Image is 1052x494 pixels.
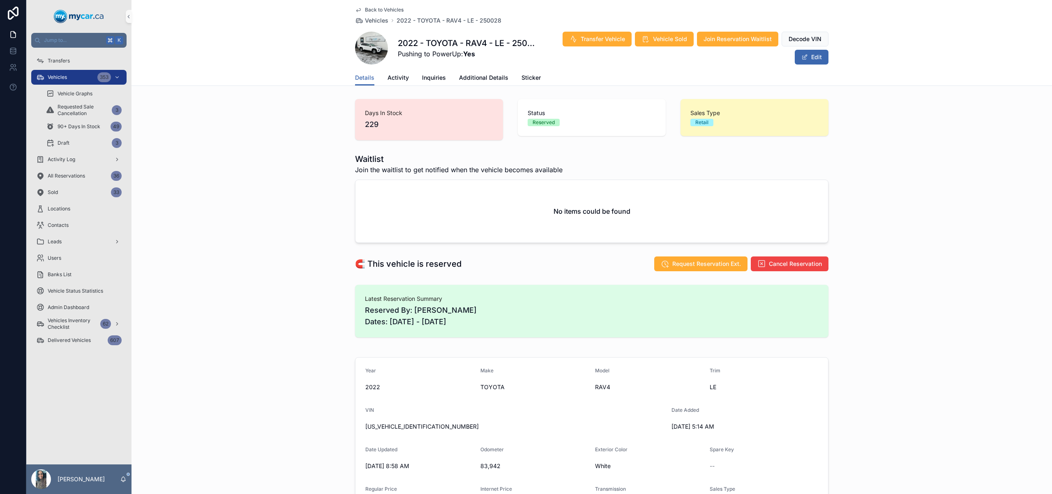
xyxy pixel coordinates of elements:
span: Trim [710,367,720,374]
span: 90+ Days In Stock [58,123,100,130]
span: Make [480,367,494,374]
a: Banks List [31,267,127,282]
span: Details [355,74,374,82]
span: 2022 [365,383,474,391]
span: [DATE] 8:58 AM [365,462,474,470]
span: Inquiries [422,74,446,82]
span: Model [595,367,609,374]
span: Users [48,255,61,261]
a: Vehicles [355,16,388,25]
span: Leads [48,238,62,245]
span: -- [710,462,715,470]
span: Transmission [595,486,626,492]
span: Join Reservation Waitlist [704,35,772,43]
span: Activity [388,74,409,82]
span: Requested Sale Cancellation [58,104,108,117]
img: App logo [54,10,104,23]
span: K [116,37,122,44]
a: All Reservations36 [31,169,127,183]
span: Spare Key [710,446,734,452]
span: 229 [365,119,493,130]
span: LE [710,383,818,391]
a: Activity Log [31,152,127,167]
button: Transfer Vehicle [563,32,632,46]
span: TOYOTA [480,383,589,391]
span: Reserved By: [PERSON_NAME] Dates: [DATE] - [DATE] [365,305,819,328]
span: Request Reservation Ext. [672,260,741,268]
span: [DATE] 5:14 AM [671,422,780,431]
span: Vehicles Inventory Checklist [48,317,97,330]
button: Vehicle Sold [635,32,694,46]
button: Jump to...K [31,33,127,48]
strong: Yes [463,50,475,58]
span: Decode VIN [789,35,821,43]
button: Request Reservation Ext. [654,256,747,271]
a: Additional Details [459,70,508,87]
p: [PERSON_NAME] [58,475,105,483]
h1: Waitlist [355,153,563,165]
span: Delivered Vehicles [48,337,91,344]
span: Status [528,109,656,117]
h1: 🧲 This vehicle is reserved [355,258,461,270]
button: Join Reservation Waitlist [697,32,778,46]
button: Cancel Reservation [751,256,828,271]
span: Date Updated [365,446,397,452]
span: Banks List [48,271,72,278]
span: Days In Stock [365,109,493,117]
span: Regular Price [365,486,397,492]
span: Back to Vehicles [365,7,404,13]
span: Year [365,367,376,374]
a: Vehicle Graphs [41,86,127,101]
span: Date Added [671,407,699,413]
span: Locations [48,205,70,212]
a: Vehicle Status Statistics [31,284,127,298]
a: 90+ Days In Stock49 [41,119,127,134]
div: Retail [695,119,708,126]
div: 353 [97,72,111,82]
a: Contacts [31,218,127,233]
span: Exterior Color [595,446,628,452]
span: 83,942 [480,462,589,470]
div: 3 [112,138,122,148]
span: Cancel Reservation [769,260,822,268]
span: Vehicles [365,16,388,25]
span: Draft [58,140,69,146]
h1: 2022 - TOYOTA - RAV4 - LE - 250028 [398,37,535,49]
span: Admin Dashboard [48,304,89,311]
div: 33 [111,187,122,197]
div: scrollable content [26,48,131,358]
a: Locations [31,201,127,216]
span: Additional Details [459,74,508,82]
span: Sticker [521,74,541,82]
a: Transfers [31,53,127,68]
span: [US_VEHICLE_IDENTIFICATION_NUMBER] [365,422,665,431]
h2: No items could be found [554,206,630,216]
a: Delivered Vehicles607 [31,333,127,348]
span: Latest Reservation Summary [365,295,819,303]
a: Draft3 [41,136,127,150]
span: Vehicle Graphs [58,90,92,97]
button: Edit [795,50,828,65]
a: Leads [31,234,127,249]
span: Transfer Vehicle [581,35,625,43]
a: Inquiries [422,70,446,87]
a: Vehicles353 [31,70,127,85]
div: 62 [100,319,111,329]
span: Sold [48,189,58,196]
span: Sales Type [690,109,819,117]
span: Jump to... [44,37,103,44]
a: Admin Dashboard [31,300,127,315]
span: Vehicle Sold [653,35,687,43]
span: Odometer [480,446,504,452]
span: Transfers [48,58,70,64]
span: VIN [365,407,374,413]
span: White [595,462,703,470]
span: Internet Price [480,486,512,492]
a: Vehicles Inventory Checklist62 [31,316,127,331]
span: All Reservations [48,173,85,179]
div: 49 [111,122,122,132]
span: Join the waitlist to get notified when the vehicle becomes available [355,165,563,175]
div: 36 [111,171,122,181]
div: 607 [108,335,122,345]
span: Sales Type [710,486,735,492]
